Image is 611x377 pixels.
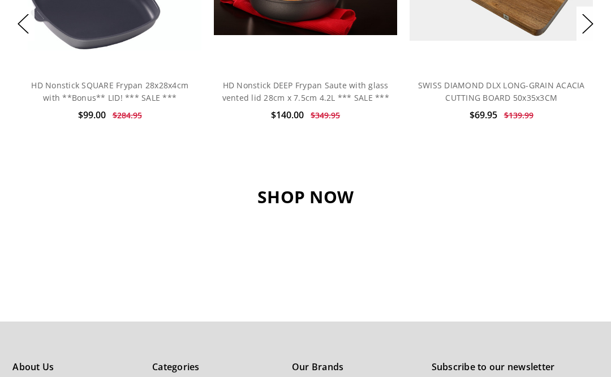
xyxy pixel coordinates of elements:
span: $140.00 [271,109,304,121]
h5: Our Brands [292,360,419,375]
h5: Subscribe to our newsletter [432,360,599,375]
span: $99.00 [78,109,106,121]
h3: SHOP NOW [12,186,598,208]
a: HD Nonstick DEEP Frypan Saute with glass vented lid 28cm x 7.5cm 4.2L *** SALE *** [222,80,389,103]
h5: Categories [152,360,279,375]
span: $69.95 [470,109,497,121]
button: Previous [12,6,35,41]
span: $349.95 [311,110,340,121]
a: SWISS DIAMOND DLX LONG-GRAIN ACACIA CUTTING BOARD 50x35x3CM [418,80,585,103]
a: HD Nonstick SQUARE Frypan 28x28x4cm with **Bonus** LID! *** SALE *** [31,80,188,103]
span: $284.95 [113,110,142,121]
button: Next [576,6,599,41]
span: $139.99 [504,110,533,121]
h5: About Us [12,360,139,375]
